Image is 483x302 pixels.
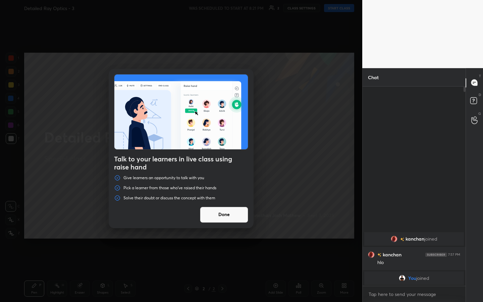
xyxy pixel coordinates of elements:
p: T [479,73,481,79]
span: You [408,275,416,281]
h6: kanchan [381,251,401,258]
button: Done [200,207,248,223]
div: 7:57 PM [448,252,460,256]
span: joined [416,275,429,281]
img: cbc2e83295c44357a668589271d6a1e3.jpg [391,236,397,242]
p: Solve their doubt or discuss the concept with them [123,195,215,201]
div: grid [363,231,466,286]
div: hlo [377,259,460,266]
p: Give learners an opportunity to talk with you [123,175,204,181]
img: no-rating-badge.077c3623.svg [377,253,381,257]
p: Pick a learner from those who've raised their hands [123,185,216,191]
img: ca5179c28d9b4cd6b743174417fe90c5.png [399,275,406,282]
img: preRahAdop.42c3ea74.svg [114,74,248,149]
img: no-rating-badge.077c3623.svg [400,237,404,241]
span: joined [424,236,437,242]
span: kanchan [406,236,424,242]
p: Chat [363,68,384,86]
img: cbc2e83295c44357a668589271d6a1e3.jpg [368,251,375,258]
img: 4P8fHbbgJtejmAAAAAElFTkSuQmCC [425,252,447,256]
p: G [478,111,481,116]
h4: Talk to your learners in live class using raise hand [114,155,248,171]
p: D [479,92,481,97]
